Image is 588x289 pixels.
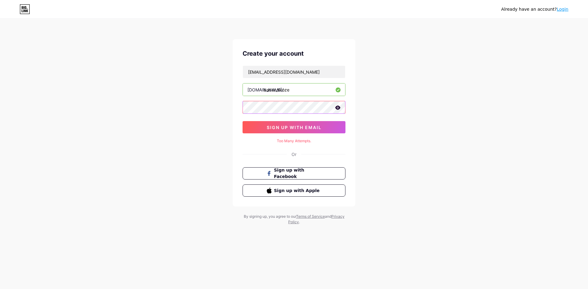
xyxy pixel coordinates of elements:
a: Login [557,7,568,12]
input: username [243,83,345,96]
div: Already have an account? [501,6,568,13]
span: Sign up with Apple [274,187,322,194]
div: By signing up, you agree to our and . [242,214,346,225]
div: Or [292,151,296,157]
a: Terms of Service [296,214,325,219]
button: Sign up with Facebook [243,167,345,180]
div: Create your account [243,49,345,58]
button: Sign up with Apple [243,184,345,197]
input: Email [243,66,345,78]
div: [DOMAIN_NAME]/ [247,87,284,93]
span: sign up with email [267,125,322,130]
button: sign up with email [243,121,345,133]
span: Sign up with Facebook [274,167,322,180]
div: Too Many Attempts. [243,138,345,144]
